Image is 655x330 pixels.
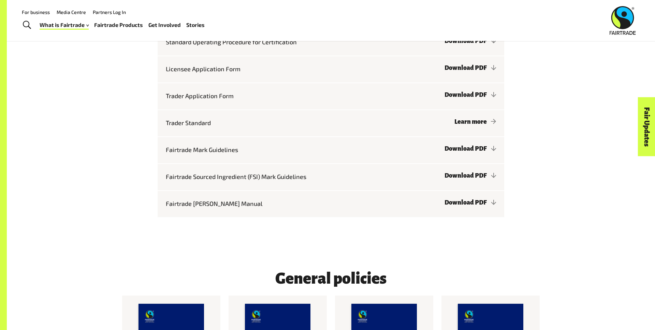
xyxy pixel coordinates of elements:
[445,91,496,98] a: Download PDF
[94,20,143,30] a: Fairtrade Products
[93,9,126,15] a: Partners Log In
[57,9,86,15] a: Media Centre
[454,118,496,125] a: Learn more
[445,64,496,71] a: Download PDF
[445,199,496,206] a: Download PDF
[610,6,636,35] img: Fairtrade Australia New Zealand logo
[445,145,496,152] a: Download PDF
[445,172,496,179] a: Download PDF
[40,20,89,30] a: What is Fairtrade
[122,270,540,287] h4: General policies
[22,9,50,15] a: For business
[18,17,35,34] a: Toggle Search
[186,20,205,30] a: Stories
[148,20,181,30] a: Get Involved
[445,37,496,44] a: Download PDF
